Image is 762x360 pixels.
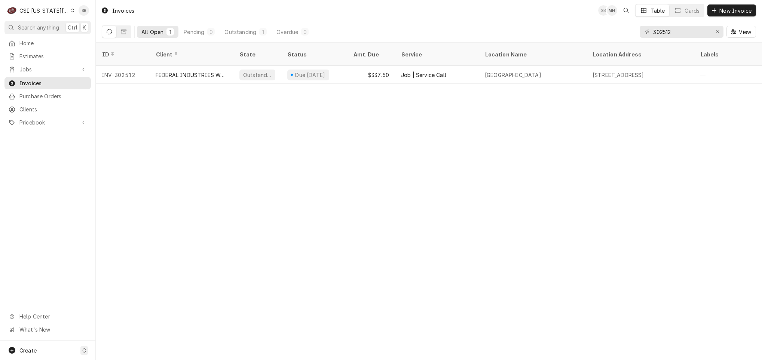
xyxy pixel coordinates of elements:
div: CSI Kansas City's Avatar [7,5,17,16]
button: Search anythingCtrlK [4,21,91,34]
div: INV-302512 [96,66,150,84]
div: Service [401,50,471,58]
div: 1 [261,28,265,36]
div: Location Name [485,50,579,58]
span: New Invoice [718,7,753,15]
span: View [737,28,753,36]
div: C [7,5,17,16]
button: Erase input [711,26,723,38]
div: SB [79,5,89,16]
span: Home [19,39,87,47]
a: Estimates [4,50,91,62]
div: Pending [184,28,204,36]
span: Pricebook [19,119,76,126]
input: Keyword search [653,26,709,38]
a: Clients [4,103,91,116]
div: 0 [209,28,213,36]
span: Help Center [19,313,86,320]
div: Overdue [276,28,298,36]
div: Due [DATE] [294,71,326,79]
div: Amt. Due [353,50,388,58]
a: Go to What's New [4,323,91,336]
button: View [726,26,756,38]
div: Job | Service Call [401,71,446,79]
span: Clients [19,105,87,113]
div: 0 [303,28,307,36]
div: Shayla Bell's Avatar [598,5,609,16]
div: Location Address [593,50,687,58]
a: Home [4,37,91,49]
a: Purchase Orders [4,90,91,102]
button: Open search [620,4,632,16]
span: Jobs [19,65,76,73]
div: Cards [685,7,700,15]
a: Go to Help Center [4,310,91,323]
span: Invoices [19,79,87,87]
a: Invoices [4,77,91,89]
a: Go to Pricebook [4,116,91,129]
span: Search anything [18,24,59,31]
div: All Open [141,28,163,36]
span: Create [19,347,37,354]
span: Estimates [19,52,87,60]
div: Shayla Bell's Avatar [79,5,89,16]
div: Outstanding [242,71,272,79]
div: MN [607,5,617,16]
div: FEDERAL INDUSTRIES WARRANTY [156,71,227,79]
span: Purchase Orders [19,92,87,100]
div: SB [598,5,609,16]
span: C [82,347,86,354]
button: New Invoice [707,4,756,16]
div: [GEOGRAPHIC_DATA] [485,71,541,79]
div: 1 [168,28,172,36]
div: ID [102,50,142,58]
div: Table [651,7,665,15]
div: Client [156,50,226,58]
div: $337.50 [347,66,395,84]
div: State [239,50,275,58]
div: Outstanding [224,28,256,36]
div: Melissa Nehls's Avatar [607,5,617,16]
div: [STREET_ADDRESS] [593,71,644,79]
span: What's New [19,326,86,333]
div: Status [287,50,340,58]
span: K [83,24,86,31]
a: Go to Jobs [4,63,91,76]
div: CSI [US_STATE][GEOGRAPHIC_DATA] [19,7,69,15]
span: Ctrl [68,24,77,31]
